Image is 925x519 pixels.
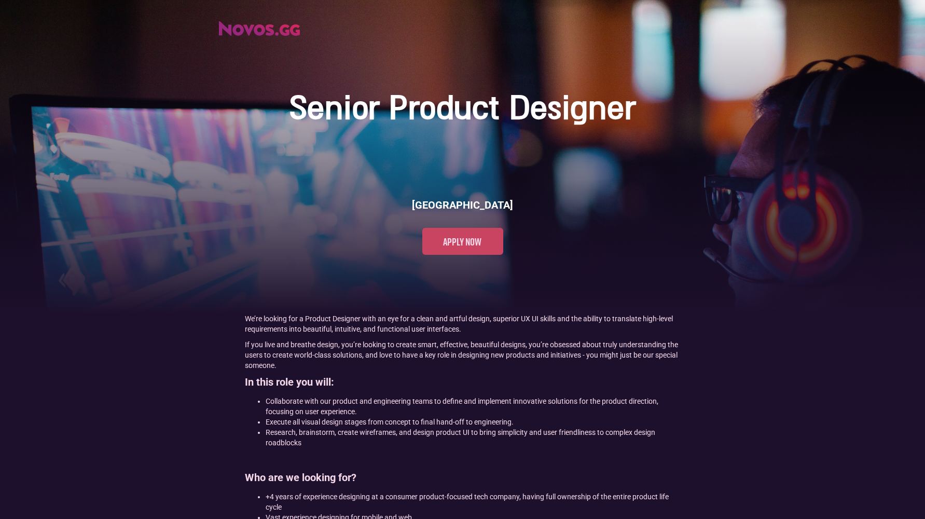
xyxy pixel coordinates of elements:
strong: In this role you will: [245,376,334,388]
li: Collaborate with our product and engineering teams to define and implement innovative solutions f... [266,396,681,417]
li: +4 years of experience designing at a consumer product-focused tech company, having full ownershi... [266,491,681,512]
li: Research, brainstorm, create wireframes, and design product UI to bring simplicity and user frien... [266,427,681,448]
h1: Senior Product Designer [289,89,636,130]
p: If you live and breathe design, you’re looking to create smart, effective, beautiful designs, you... [245,339,681,371]
li: Execute all visual design stages from concept to final hand-off to engineering. [266,417,681,427]
strong: Who are we looking for? [245,471,356,484]
p: We’re looking for a Product Designer with an eye for a clean and artful design, superior UX UI sk... [245,313,681,334]
h6: [GEOGRAPHIC_DATA] [412,198,513,212]
a: Apply now [422,228,503,255]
